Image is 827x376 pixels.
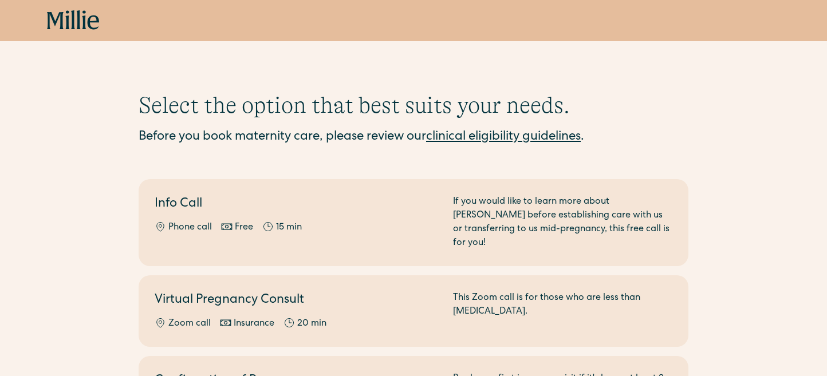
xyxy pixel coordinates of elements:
h2: Virtual Pregnancy Consult [155,291,439,310]
div: Before you book maternity care, please review our . [139,128,688,147]
div: 15 min [276,221,302,235]
div: 20 min [297,317,326,331]
a: Info CallPhone callFree15 minIf you would like to learn more about [PERSON_NAME] before establish... [139,179,688,266]
div: Insurance [234,317,274,331]
a: clinical eligibility guidelines [426,131,581,144]
div: This Zoom call is for those who are less than [MEDICAL_DATA]. [453,291,672,331]
h2: Info Call [155,195,439,214]
h1: Select the option that best suits your needs. [139,92,688,119]
div: Free [235,221,253,235]
div: Zoom call [168,317,211,331]
div: Phone call [168,221,212,235]
div: If you would like to learn more about [PERSON_NAME] before establishing care with us or transferr... [453,195,672,250]
a: Virtual Pregnancy ConsultZoom callInsurance20 minThis Zoom call is for those who are less than [M... [139,275,688,347]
